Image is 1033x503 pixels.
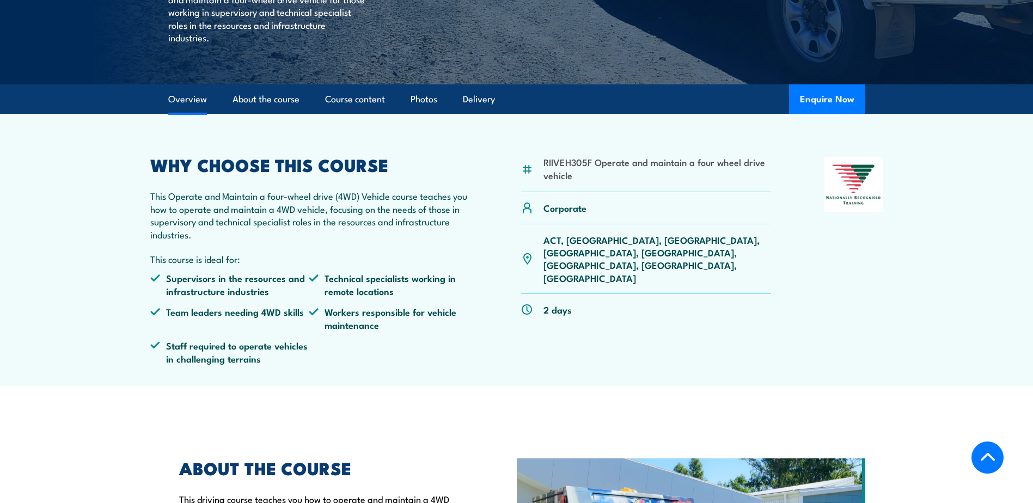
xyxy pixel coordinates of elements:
[150,157,468,172] h2: WHY CHOOSE THIS COURSE
[325,85,385,114] a: Course content
[150,189,468,241] p: This Operate and Maintain a four-wheel drive (4WD) Vehicle course teaches you how to operate and ...
[789,84,865,114] button: Enquire Now
[168,85,207,114] a: Overview
[150,272,309,297] li: Supervisors in the resources and infrastructure industries
[411,85,437,114] a: Photos
[150,305,309,331] li: Team leaders needing 4WD skills
[150,339,309,365] li: Staff required to operate vehicles in challenging terrains
[543,156,772,181] li: RIIVEH305F Operate and maintain a four wheel drive vehicle
[233,85,299,114] a: About the course
[150,253,468,265] p: This course is ideal for:
[463,85,495,114] a: Delivery
[309,305,468,331] li: Workers responsible for vehicle maintenance
[824,157,883,212] img: Nationally Recognised Training logo.
[543,303,572,316] p: 2 days
[543,201,586,214] p: Corporate
[543,234,772,285] p: ACT, [GEOGRAPHIC_DATA], [GEOGRAPHIC_DATA], [GEOGRAPHIC_DATA], [GEOGRAPHIC_DATA], [GEOGRAPHIC_DATA...
[309,272,468,297] li: Technical specialists working in remote locations
[179,460,467,475] h2: ABOUT THE COURSE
